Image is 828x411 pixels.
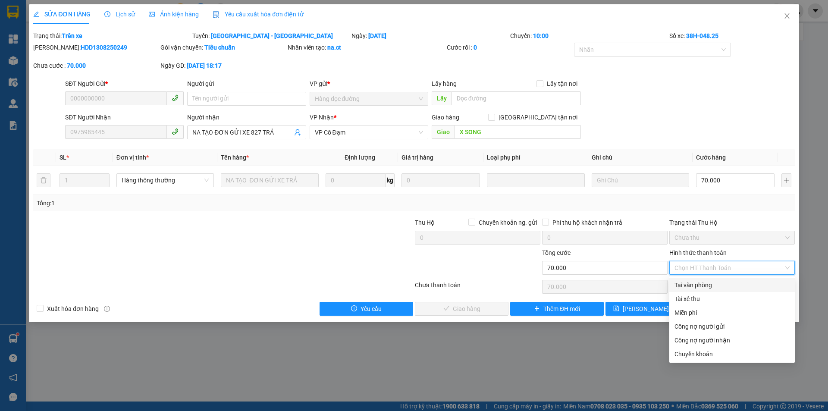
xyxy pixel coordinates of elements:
[187,79,306,88] div: Người gửi
[543,304,580,314] span: Thêm ĐH mới
[686,32,718,39] b: 38H-048.25
[315,126,423,139] span: VP Cổ Đạm
[669,218,795,227] div: Trạng thái Thu Hộ
[401,173,480,187] input: 0
[116,154,149,161] span: Đơn vị tính
[669,249,727,256] label: Hình thức thanh toán
[81,32,361,43] li: Hotline: 1900252555
[33,11,91,18] span: SỬA ĐƠN HÀNG
[288,43,445,52] div: Nhân viên tạo:
[674,308,790,317] div: Miễn phí
[674,349,790,359] div: Chuyển khoản
[674,336,790,345] div: Công nợ người nhận
[674,322,790,331] div: Công nợ người gửi
[11,63,151,77] b: GỬI : VP [PERSON_NAME]
[149,11,155,17] span: picture
[674,231,790,244] span: Chưa thu
[415,219,435,226] span: Thu Hộ
[315,92,423,105] span: Hàng dọc đường
[784,13,790,19] span: close
[11,11,54,54] img: logo.jpg
[191,31,351,41] div: Tuyến:
[310,79,428,88] div: VP gửi
[668,31,796,41] div: Số xe:
[509,31,668,41] div: Chuyến:
[669,320,795,333] div: Cước gửi hàng sẽ được ghi vào công nợ của người gửi
[65,113,184,122] div: SĐT Người Nhận
[414,280,541,295] div: Chưa thanh toán
[775,4,799,28] button: Close
[351,305,357,312] span: exclamation-circle
[361,304,382,314] span: Yêu cầu
[605,302,699,316] button: save[PERSON_NAME] thay đổi
[33,61,159,70] div: Chưa cước :
[160,61,286,70] div: Ngày GD:
[674,294,790,304] div: Tài xế thu
[669,333,795,347] div: Cước gửi hàng sẽ được ghi vào công nợ của người nhận
[549,218,626,227] span: Phí thu hộ khách nhận trả
[33,11,39,17] span: edit
[401,154,433,161] span: Giá trị hàng
[37,173,50,187] button: delete
[213,11,304,18] span: Yêu cầu xuất hóa đơn điện tử
[533,32,549,39] b: 10:00
[781,173,791,187] button: plus
[60,154,66,161] span: SL
[623,304,692,314] span: [PERSON_NAME] thay đổi
[204,44,235,51] b: Tiêu chuẩn
[351,31,510,41] div: Ngày:
[483,149,588,166] th: Loại phụ phí
[432,125,455,139] span: Giao
[474,44,477,51] b: 0
[67,62,86,69] b: 70.000
[432,80,457,87] span: Lấy hàng
[104,11,135,18] span: Lịch sử
[613,305,619,312] span: save
[104,306,110,312] span: info-circle
[447,43,572,52] div: Cước rồi :
[213,11,220,18] img: icon
[543,79,581,88] span: Lấy tận nơi
[32,31,191,41] div: Trạng thái:
[674,280,790,290] div: Tại văn phòng
[452,91,581,105] input: Dọc đường
[510,302,604,316] button: plusThêm ĐH mới
[345,154,375,161] span: Định lượng
[534,305,540,312] span: plus
[211,32,333,39] b: [GEOGRAPHIC_DATA] - [GEOGRAPHIC_DATA]
[44,304,102,314] span: Xuất hóa đơn hàng
[674,261,790,274] span: Chọn HT Thanh Toán
[65,79,184,88] div: SĐT Người Gửi
[62,32,82,39] b: Trên xe
[495,113,581,122] span: [GEOGRAPHIC_DATA] tận nơi
[696,154,726,161] span: Cước hàng
[172,94,179,101] span: phone
[592,173,689,187] input: Ghi Chú
[122,174,209,187] span: Hàng thông thường
[187,62,222,69] b: [DATE] 18:17
[149,11,199,18] span: Ảnh kiện hàng
[415,302,508,316] button: checkGiao hàng
[37,198,320,208] div: Tổng: 1
[33,43,159,52] div: [PERSON_NAME]:
[187,113,306,122] div: Người nhận
[320,302,413,316] button: exclamation-circleYêu cầu
[542,249,571,256] span: Tổng cước
[294,129,301,136] span: user-add
[172,128,179,135] span: phone
[432,114,459,121] span: Giao hàng
[310,114,334,121] span: VP Nhận
[368,32,386,39] b: [DATE]
[386,173,395,187] span: kg
[221,154,249,161] span: Tên hàng
[221,173,318,187] input: VD: Bàn, Ghế
[588,149,693,166] th: Ghi chú
[455,125,581,139] input: Dọc đường
[81,21,361,32] li: Cổ Đạm, xã [GEOGRAPHIC_DATA], [GEOGRAPHIC_DATA]
[104,11,110,17] span: clock-circle
[160,43,286,52] div: Gói vận chuyển:
[475,218,540,227] span: Chuyển khoản ng. gửi
[81,44,127,51] b: HDD1308250249
[432,91,452,105] span: Lấy
[327,44,341,51] b: na.ct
